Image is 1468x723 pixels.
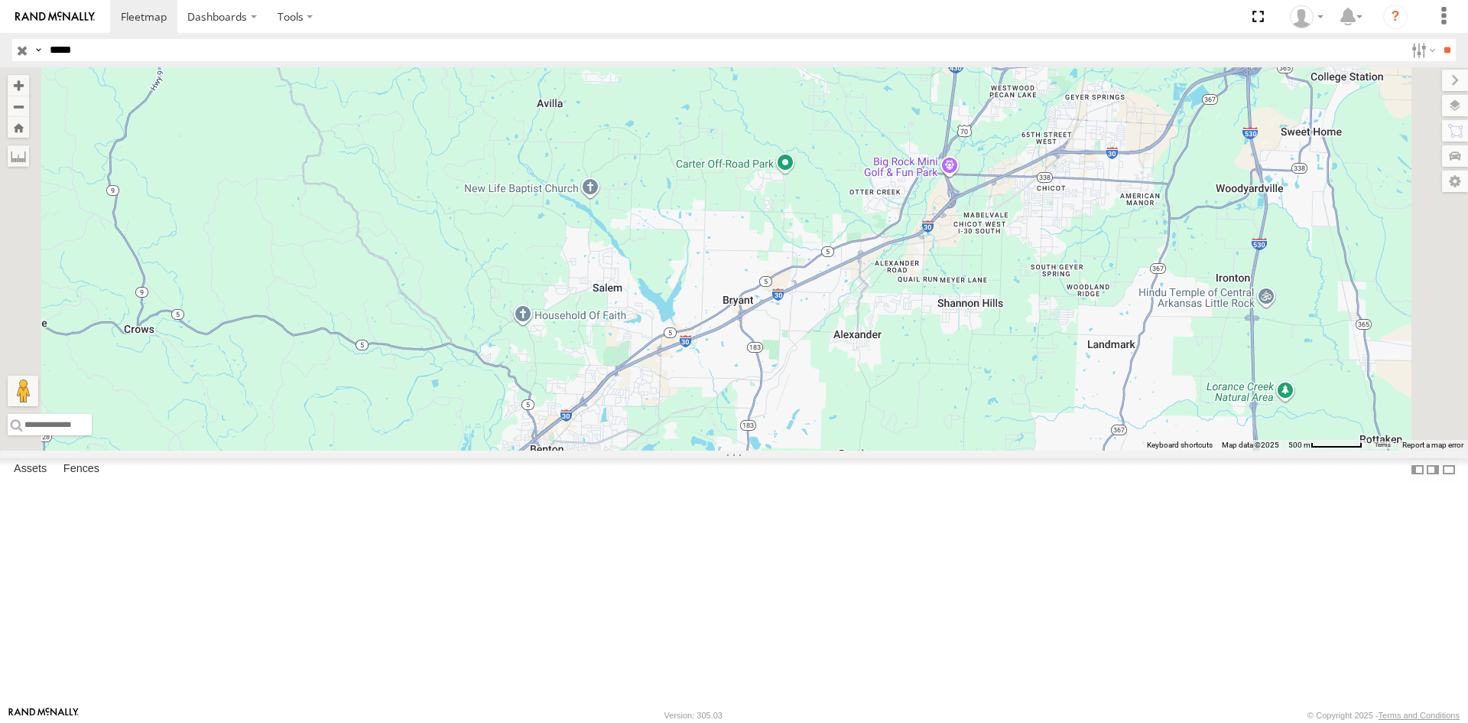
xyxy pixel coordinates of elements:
[1288,441,1310,449] span: 500 m
[1375,442,1391,448] a: Terms
[1222,441,1279,449] span: Map data ©2025
[8,376,38,406] button: Drag Pegman onto the map to open Street View
[664,711,723,720] div: Version: 305.03
[1425,458,1440,480] label: Dock Summary Table to the Right
[15,11,95,22] img: rand-logo.svg
[1405,39,1438,61] label: Search Filter Options
[1147,440,1213,451] button: Keyboard shortcuts
[8,96,29,117] button: Zoom out
[8,117,29,138] button: Zoom Home
[1441,458,1457,480] label: Hide Summary Table
[1284,440,1367,451] button: Map Scale: 500 m per 64 pixels
[32,39,44,61] label: Search Query
[1383,5,1408,29] i: ?
[1410,458,1425,480] label: Dock Summary Table to the Left
[56,459,107,480] label: Fences
[1379,711,1460,720] a: Terms and Conditions
[8,708,79,723] a: Visit our Website
[8,145,29,167] label: Measure
[8,75,29,96] button: Zoom in
[1307,711,1460,720] div: © Copyright 2025 -
[1442,171,1468,192] label: Map Settings
[1284,5,1329,28] div: Miguel Cantu
[6,459,54,480] label: Assets
[1402,441,1463,449] a: Report a map error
